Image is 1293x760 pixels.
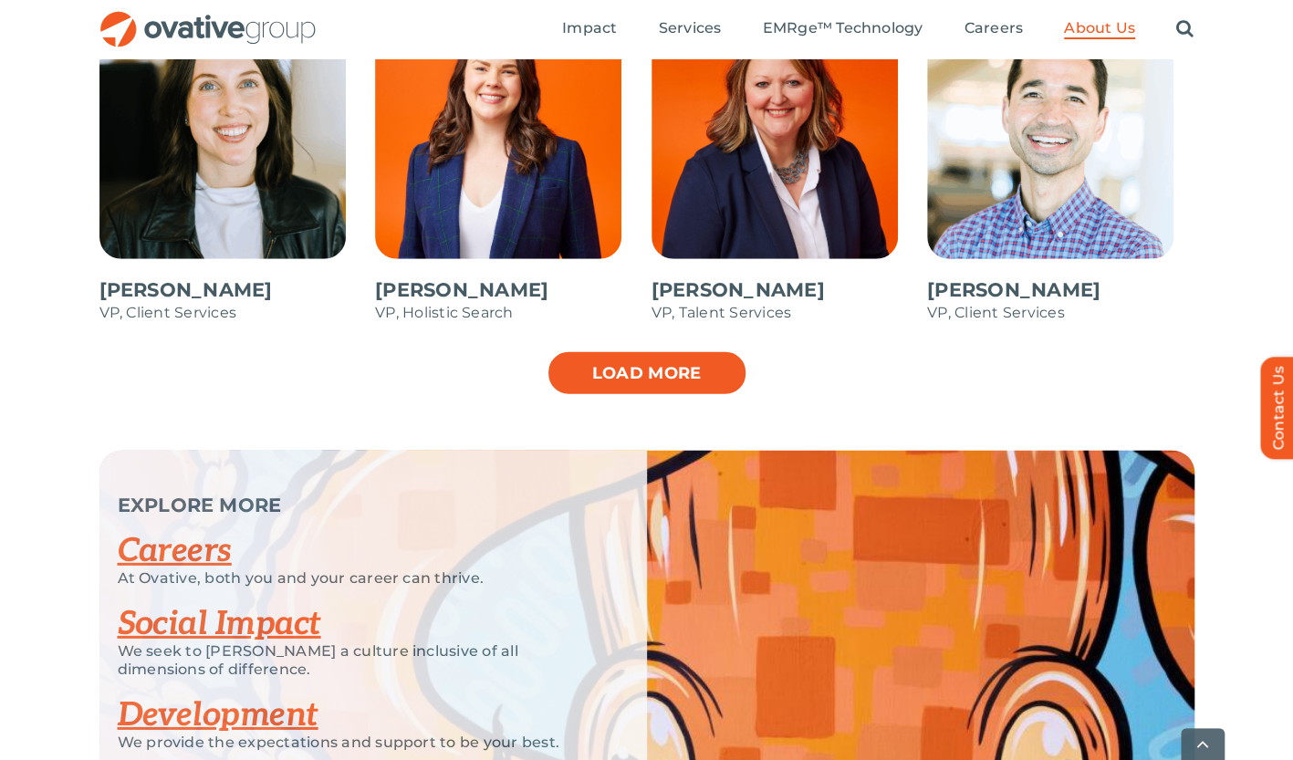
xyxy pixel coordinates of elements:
span: EMRge™ Technology [762,19,923,37]
a: Social Impact [118,604,321,644]
a: EMRge™ Technology [762,19,923,39]
span: Impact [562,19,617,37]
a: Impact [562,19,617,39]
a: About Us [1064,19,1135,39]
a: Load more [547,350,747,396]
span: Services [658,19,721,37]
p: We provide the expectations and support to be your best. [118,734,601,752]
a: Careers [964,19,1023,39]
p: At Ovative, both you and your career can thrive. [118,569,601,588]
span: About Us [1064,19,1135,37]
a: Services [658,19,721,39]
a: Careers [118,531,232,571]
a: Search [1176,19,1194,39]
span: Careers [964,19,1023,37]
a: OG_Full_horizontal_RGB [99,9,318,26]
p: EXPLORE MORE [118,496,601,515]
a: Development [118,695,318,735]
p: We seek to [PERSON_NAME] a culture inclusive of all dimensions of difference. [118,642,601,679]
